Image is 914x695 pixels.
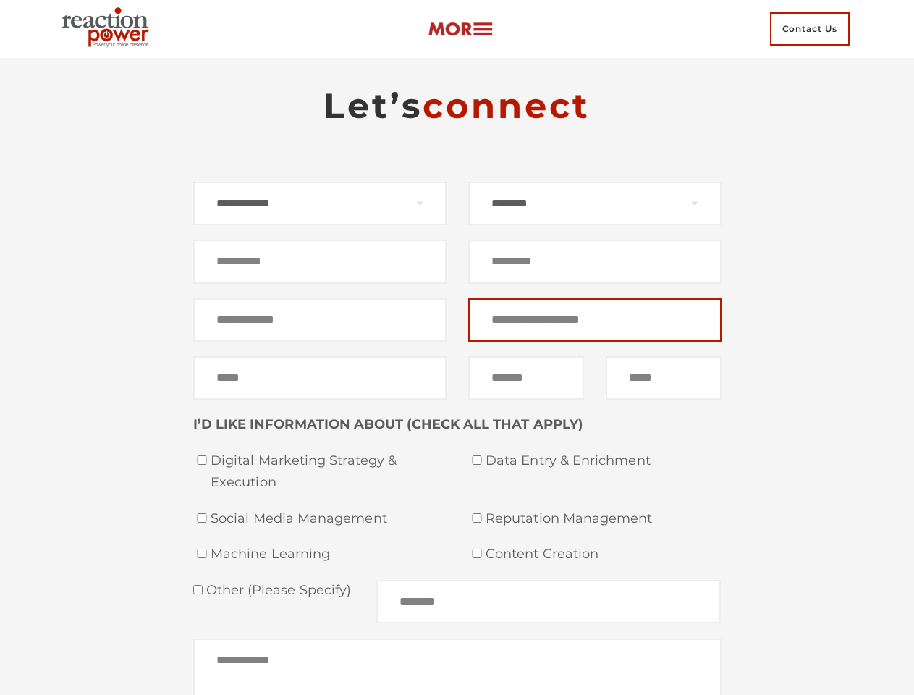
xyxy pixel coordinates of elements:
[211,450,447,493] span: Digital Marketing Strategy & Execution
[56,3,161,55] img: Executive Branding | Personal Branding Agency
[211,544,447,565] span: Machine Learning
[486,544,722,565] span: Content Creation
[193,84,722,127] h2: Let’s
[428,21,493,38] img: more-btn.png
[486,508,722,530] span: Reputation Management
[211,508,447,530] span: Social Media Management
[203,582,352,598] span: Other (please specify)
[486,450,722,472] span: Data Entry & Enrichment
[193,416,583,432] strong: I’D LIKE INFORMATION ABOUT (CHECK ALL THAT APPLY)
[770,12,850,46] span: Contact Us
[423,85,591,127] span: connect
